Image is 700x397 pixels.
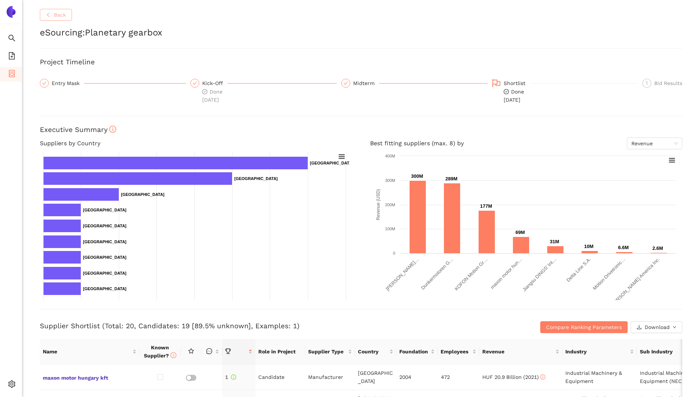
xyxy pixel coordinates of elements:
[396,364,438,390] td: 2004
[40,138,352,149] h4: Suppliers by Country
[480,203,492,209] text: 177M
[5,6,17,18] img: Logo
[255,364,305,390] td: Candidate
[492,79,501,88] span: flag
[565,347,628,356] span: Industry
[385,178,395,183] text: 300M
[492,79,638,104] div: Shortlistcheck-circleDone[DATE]
[399,347,429,356] span: Foundation
[385,257,420,292] text: [PERSON_NAME]…
[144,345,176,359] span: Known Supplier?
[234,176,278,181] text: [GEOGRAPHIC_DATA]
[482,347,554,356] span: Revenue
[121,192,165,197] text: [GEOGRAPHIC_DATA]
[231,374,236,380] span: info-circle
[618,245,629,250] text: 6.6M
[83,271,127,275] text: [GEOGRAPHIC_DATA]
[411,173,423,179] text: 300M
[206,348,212,354] span: message
[201,339,222,364] th: this column is sortable
[193,81,197,85] span: check
[479,339,562,364] th: this column's title is Revenue,this column is sortable
[8,67,15,82] span: container
[521,257,558,293] text: Jiangsu DINGS' Int…
[438,339,479,364] th: this column's title is Employees,this column is sortable
[562,364,637,390] td: Industrial Machinery & Equipment
[420,257,454,291] text: Dunkermotoren G…
[8,378,15,393] span: setting
[305,339,355,364] th: this column's title is Supplier Type,this column is sortable
[109,126,116,133] span: info-circle
[504,89,509,94] span: check-circle
[40,27,682,39] h2: eSourcing : Planetary gearbox
[8,32,15,47] span: search
[225,348,231,354] span: trophy
[40,339,139,364] th: this column's title is Name,this column is sortable
[540,321,628,333] button: Compare Ranking Parameters
[504,89,524,103] span: Done [DATE]
[385,227,395,231] text: 100M
[310,161,354,165] text: [GEOGRAPHIC_DATA]
[40,9,72,21] button: leftBack
[482,374,545,380] span: HUF 20.9 Billion (2021)
[631,321,682,333] button: downloadDownloaddown
[202,89,223,103] span: Done [DATE]
[40,125,682,135] h3: Executive Summary
[202,89,207,94] span: check-circle
[393,251,395,255] text: 0
[652,245,663,251] text: 2.6M
[40,57,682,67] h3: Project Timeline
[83,255,127,259] text: [GEOGRAPHIC_DATA]
[83,240,127,244] text: [GEOGRAPHIC_DATA]
[645,323,670,331] span: Download
[355,339,396,364] th: this column's title is Country,this column is sortable
[42,81,46,85] span: check
[592,257,626,291] text: Motion Drivetronic…
[188,348,194,354] span: star
[438,364,479,390] td: 472
[358,347,388,356] span: Country
[565,257,592,283] text: Delta Line S.A.
[673,325,676,330] span: down
[562,339,637,364] th: this column's title is Industry,this column is sortable
[83,286,127,291] text: [GEOGRAPHIC_DATA]
[396,339,438,364] th: this column's title is Foundation,this column is sortable
[631,138,678,149] span: Revenue
[8,50,15,64] span: file-add
[355,364,396,390] td: [GEOGRAPHIC_DATA]
[83,224,127,228] text: [GEOGRAPHIC_DATA]
[453,257,488,292] text: KOFON Motion Gr…
[441,347,470,356] span: Employees
[515,230,525,235] text: 69M
[445,176,458,181] text: 289M
[489,257,523,290] text: maxon motor hun…
[308,347,346,356] span: Supplier Type
[40,79,186,88] div: Entry Mask
[305,364,355,390] td: Manufacturer
[637,325,642,330] span: download
[540,374,545,380] span: info-circle
[170,352,176,358] span: info-circle
[353,79,379,88] div: Midterm
[550,239,559,244] text: 31M
[385,203,395,207] text: 200M
[646,81,648,86] span: 5
[52,79,84,88] div: Entry Mask
[344,81,348,85] span: check
[43,347,131,356] span: Name
[609,257,661,308] text: [PERSON_NAME] America Inc.
[385,154,395,158] text: 400M
[654,80,682,86] span: Bid Results
[202,79,227,88] div: Kick-Off
[43,372,137,382] span: maxon motor hungary kft
[255,339,305,364] th: Role in Project
[46,12,51,18] span: left
[375,189,380,220] text: Revenue (USD)
[370,138,683,149] h4: Best fitting suppliers (max. 8) by
[40,321,468,331] h3: Supplier Shortlist (Total: 20, Candidates: 19 [89.5% unknown], Examples: 1)
[584,244,593,249] text: 10M
[54,11,66,19] span: Back
[225,374,236,380] span: 1
[83,208,127,212] text: [GEOGRAPHIC_DATA]
[504,79,530,88] div: Shortlist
